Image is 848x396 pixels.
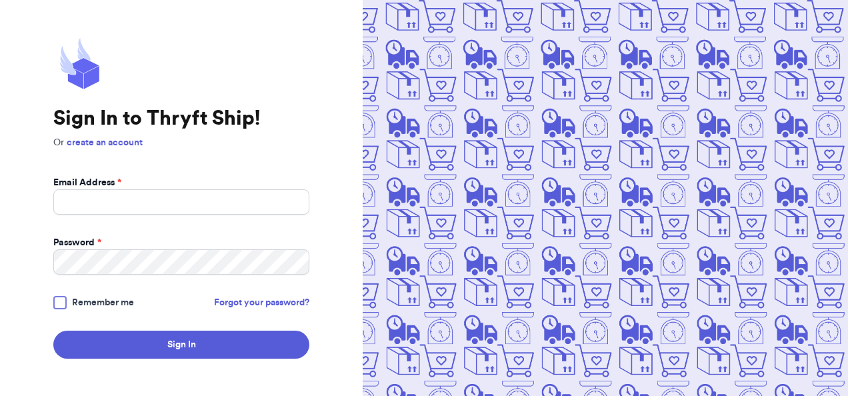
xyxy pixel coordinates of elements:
label: Email Address [53,176,121,189]
h1: Sign In to Thryft Ship! [53,107,309,131]
button: Sign In [53,331,309,359]
a: create an account [67,138,143,147]
p: Or [53,136,309,149]
span: Remember me [72,296,134,309]
a: Forgot your password? [214,296,309,309]
label: Password [53,236,101,249]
